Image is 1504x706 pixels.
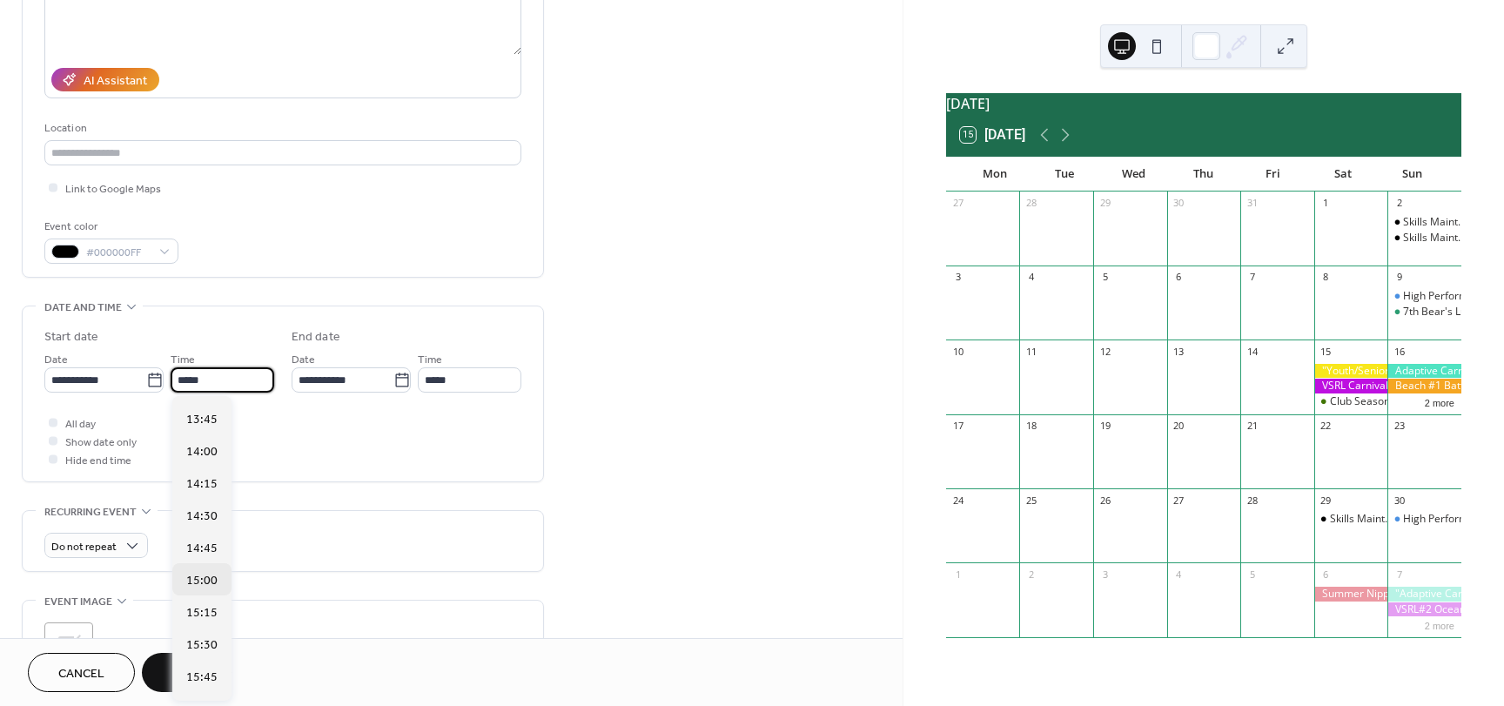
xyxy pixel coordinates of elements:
div: 22 [1319,420,1333,433]
div: 9 [1393,271,1406,284]
div: 28 [1245,494,1259,507]
div: Skills Maint. / Requal - IRBC / IRBD [1387,231,1461,245]
div: End date [292,328,340,346]
span: 14:00 [186,443,218,461]
div: "Youth/Senior #1 Battle of the Waves Jan Juc SLSC ""The Shaka Project"" [1314,364,1388,379]
div: VSRL Carnival #1 Port Campbell SLSC [1314,379,1388,393]
div: Beach #1 Battle of the Beach [1387,379,1461,393]
div: 30 [1172,197,1185,210]
div: 11 [1024,345,1037,358]
span: All day [65,415,96,434]
div: 2 [1024,568,1037,581]
div: 3 [1098,568,1111,581]
span: Date [44,351,68,369]
button: 15[DATE] [954,123,1031,147]
div: Club Season Opener Night [1330,394,1458,409]
div: 25 [1024,494,1037,507]
button: AI Assistant [51,68,159,91]
span: 15:00 [186,572,218,590]
div: 27 [1172,494,1185,507]
span: Do not repeat [51,537,117,557]
div: 7 [1393,568,1406,581]
div: 8 [1319,271,1333,284]
span: Recurring event [44,503,137,521]
div: 15 [1319,345,1333,358]
span: Time [418,351,442,369]
div: 13 [1172,345,1185,358]
button: 2 more [1418,394,1461,409]
div: 4 [1172,568,1185,581]
div: 7th Bear's Luncheon [1387,305,1461,319]
div: High Performance Training - Anglesea Beach [1387,512,1461,527]
div: Sun [1378,157,1447,192]
div: High Performance Training - Anglesea Beach [1387,289,1461,304]
span: Show date only [65,434,137,452]
div: 23 [1393,420,1406,433]
div: Tue [1030,157,1099,192]
span: 13:45 [186,411,218,429]
span: 15:30 [186,636,218,655]
div: 12 [1098,345,1111,358]
span: 14:45 [186,540,218,558]
div: 7th Bear's Luncheon [1403,305,1502,319]
div: Mon [960,157,1030,192]
div: 4 [1024,271,1037,284]
div: 29 [1098,197,1111,210]
div: 30 [1393,494,1406,507]
div: 5 [1098,271,1111,284]
span: Date and time [44,299,122,317]
div: 16 [1393,345,1406,358]
div: 19 [1098,420,1111,433]
div: Summer Nipper Carnival #1 Ocean Grove SLSC [1314,587,1388,602]
div: Wed [1099,157,1169,192]
div: 7 [1245,271,1259,284]
div: 10 [951,345,964,358]
div: Location [44,119,518,138]
span: Date [292,351,315,369]
div: Sat [1308,157,1378,192]
div: Event color [44,218,175,236]
button: Cancel [28,653,135,692]
span: Event image [44,593,112,611]
div: 1 [951,568,964,581]
div: 20 [1172,420,1185,433]
span: Cancel [58,665,104,683]
span: Hide end time [65,452,131,470]
div: 31 [1245,197,1259,210]
span: 15:15 [186,604,218,622]
div: Thu [1169,157,1239,192]
div: 29 [1319,494,1333,507]
div: 6 [1172,271,1185,284]
div: 17 [951,420,964,433]
span: 15:45 [186,669,218,687]
div: 27 [951,197,964,210]
div: 26 [1098,494,1111,507]
span: 14:15 [186,475,218,494]
div: AI Assistant [84,72,147,91]
div: Club Season Opener Night [1314,394,1388,409]
div: 28 [1024,197,1037,210]
div: Start date [44,328,98,346]
span: #000000FF [86,244,151,262]
div: 2 [1393,197,1406,210]
span: Time [171,351,195,369]
div: Skills Maint. / Requal - BM/SRC/ART [1314,512,1388,527]
div: 3 [951,271,964,284]
div: Fri [1239,157,1308,192]
div: 14 [1245,345,1259,358]
div: 21 [1245,420,1259,433]
button: Save [142,653,232,692]
div: 5 [1245,568,1259,581]
button: 2 more [1418,617,1461,632]
div: Skills Maint. / Requal - BM/SRC/ART [1387,215,1461,230]
div: [DATE] [946,93,1461,114]
div: "Adaptive Carnival #2 Ocean Grove SLSC" [1387,587,1461,602]
div: Adaptive Carnival #1 Altona LSC [1387,364,1461,379]
div: VSRL#2 Ocean Grove SLSC [1387,602,1461,617]
span: 14:30 [186,508,218,526]
div: 1 [1319,197,1333,210]
div: 24 [951,494,964,507]
div: 18 [1024,420,1037,433]
div: 6 [1319,568,1333,581]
